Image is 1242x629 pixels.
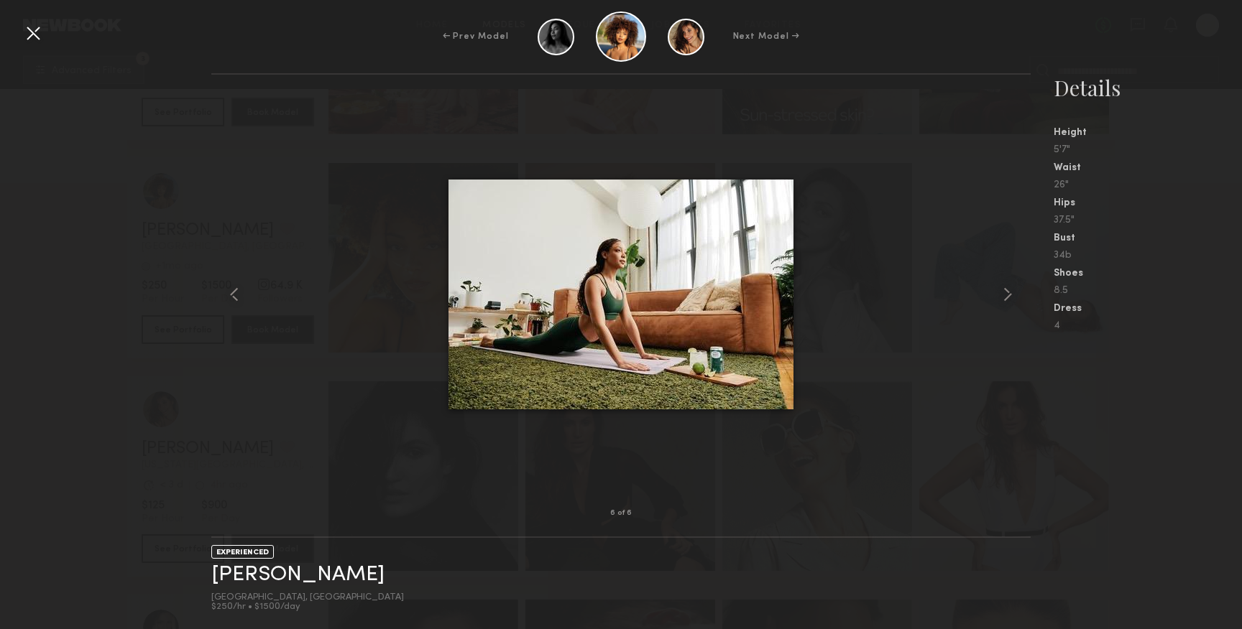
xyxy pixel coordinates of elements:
div: 5'7" [1054,145,1242,155]
div: 6 of 6 [610,510,632,517]
div: $250/hr • $1500/day [211,602,404,612]
div: 8.5 [1054,286,1242,296]
div: ← Prev Model [443,30,509,43]
div: [GEOGRAPHIC_DATA], [GEOGRAPHIC_DATA] [211,593,404,602]
div: 37.5" [1054,215,1242,225]
div: EXPERIENCED [211,545,274,559]
div: 4 [1054,321,1242,331]
a: [PERSON_NAME] [211,564,385,586]
div: Hips [1054,198,1242,208]
div: Shoes [1054,269,1242,279]
div: Details [1054,73,1242,102]
div: Bust [1054,233,1242,243]
div: Dress [1054,304,1242,314]
div: Next Model → [733,30,800,43]
div: Height [1054,128,1242,138]
div: Waist [1054,163,1242,173]
div: 34b [1054,251,1242,261]
div: 26" [1054,180,1242,190]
